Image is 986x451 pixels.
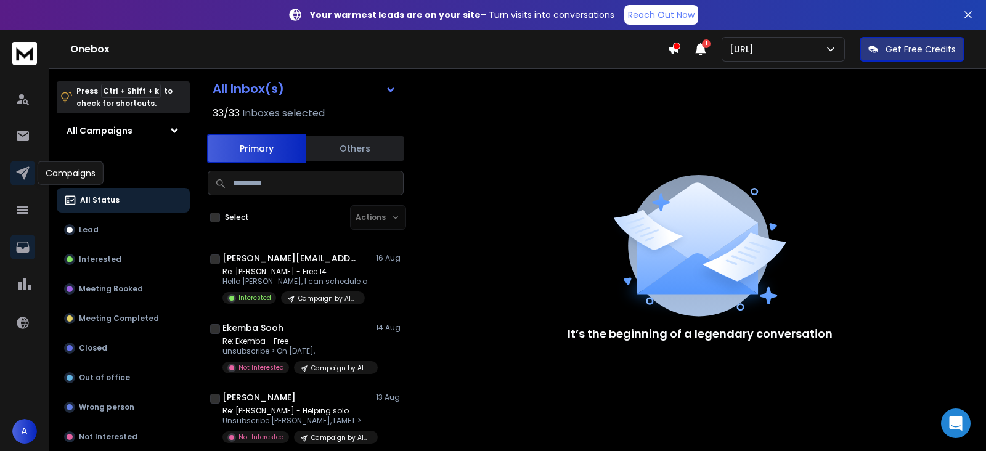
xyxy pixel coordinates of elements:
[311,433,370,442] p: Campaign by Alamin Research
[376,253,404,263] p: 16 Aug
[222,277,368,286] p: Hello [PERSON_NAME], I can schedule a
[376,392,404,402] p: 13 Aug
[376,323,404,333] p: 14 Aug
[242,106,325,121] h3: Inboxes selected
[213,106,240,121] span: 33 / 33
[222,252,358,264] h1: [PERSON_NAME][EMAIL_ADDRESS][DOMAIN_NAME]
[12,42,37,65] img: logo
[298,294,357,303] p: Campaign by Alamin Research
[222,416,370,426] p: Unsubscribe [PERSON_NAME], LAMFT >
[38,161,104,185] div: Campaigns
[76,85,173,110] p: Press to check for shortcuts.
[70,42,667,57] h1: Onebox
[57,247,190,272] button: Interested
[310,9,614,21] p: – Turn visits into conversations
[80,195,120,205] p: All Status
[57,365,190,390] button: Out of office
[222,391,296,404] h1: [PERSON_NAME]
[886,43,956,55] p: Get Free Credits
[57,395,190,420] button: Wrong person
[225,213,249,222] label: Select
[12,419,37,444] button: A
[79,225,99,235] p: Lead
[213,83,284,95] h1: All Inbox(s)
[238,433,284,442] p: Not Interested
[624,5,698,25] a: Reach Out Now
[941,408,971,438] div: Open Intercom Messenger
[238,363,284,372] p: Not Interested
[79,284,143,294] p: Meeting Booked
[860,37,964,62] button: Get Free Credits
[79,343,107,353] p: Closed
[311,364,370,373] p: Campaign by Alamin Research
[57,118,190,143] button: All Campaigns
[67,124,132,137] h1: All Campaigns
[57,217,190,242] button: Lead
[702,39,711,48] span: 1
[79,314,159,323] p: Meeting Completed
[568,325,833,343] p: It’s the beginning of a legendary conversation
[101,84,161,98] span: Ctrl + Shift + k
[222,336,370,346] p: Re: Ekemba - Free
[310,9,481,21] strong: Your warmest leads are on your site
[306,135,404,162] button: Others
[79,432,137,442] p: Not Interested
[57,336,190,360] button: Closed
[79,254,121,264] p: Interested
[57,163,190,181] h3: Filters
[628,9,695,21] p: Reach Out Now
[730,43,759,55] p: [URL]
[57,277,190,301] button: Meeting Booked
[57,306,190,331] button: Meeting Completed
[222,322,283,334] h1: Ekemba Sooh
[222,346,370,356] p: unsubscribe > On [DATE],
[57,425,190,449] button: Not Interested
[207,134,306,163] button: Primary
[79,402,134,412] p: Wrong person
[79,373,130,383] p: Out of office
[222,267,368,277] p: Re: [PERSON_NAME] - Free 14
[238,293,271,303] p: Interested
[203,76,406,101] button: All Inbox(s)
[222,406,370,416] p: Re: [PERSON_NAME] - Helping solo
[57,188,190,213] button: All Status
